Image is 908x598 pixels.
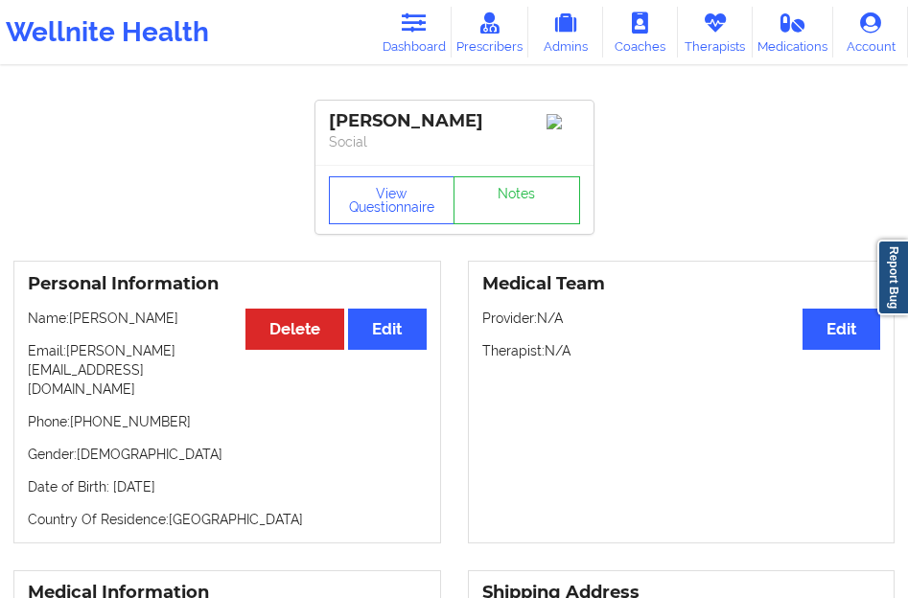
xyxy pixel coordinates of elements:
[678,7,753,57] a: Therapists
[28,510,427,529] p: Country Of Residence: [GEOGRAPHIC_DATA]
[454,176,580,224] a: Notes
[603,7,678,57] a: Coaches
[28,412,427,431] p: Phone: [PHONE_NUMBER]
[482,273,881,295] h3: Medical Team
[877,240,908,315] a: Report Bug
[329,132,580,151] p: Social
[329,110,580,132] div: [PERSON_NAME]
[753,7,833,57] a: Medications
[329,176,455,224] button: View Questionnaire
[28,445,427,464] p: Gender: [DEMOGRAPHIC_DATA]
[28,477,427,496] p: Date of Birth: [DATE]
[482,341,881,360] p: Therapist: N/A
[28,273,427,295] h3: Personal Information
[547,114,580,129] img: Image%2Fplaceholer-image.png
[482,309,881,328] p: Provider: N/A
[245,309,344,350] button: Delete
[28,341,427,399] p: Email: [PERSON_NAME][EMAIL_ADDRESS][DOMAIN_NAME]
[377,7,452,57] a: Dashboard
[348,309,426,350] button: Edit
[803,309,880,350] button: Edit
[833,7,908,57] a: Account
[528,7,603,57] a: Admins
[28,309,427,328] p: Name: [PERSON_NAME]
[452,7,528,57] a: Prescribers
